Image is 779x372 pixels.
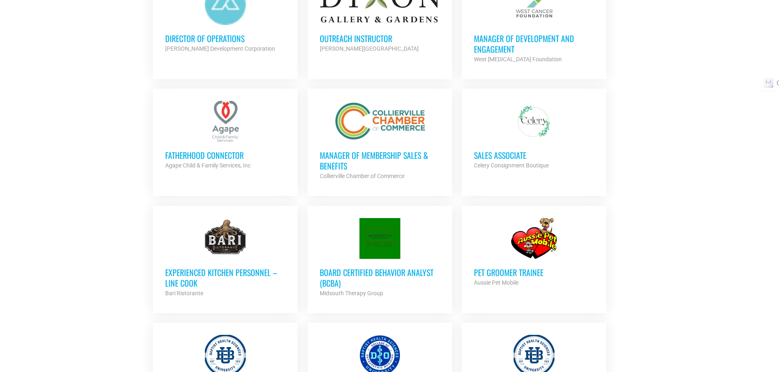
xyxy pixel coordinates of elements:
[320,173,404,179] strong: Collierville Chamber of Commerce
[474,162,549,169] strong: Celery Consignment Boutique
[165,267,285,288] h3: Experienced Kitchen Personnel – Line Cook
[474,267,594,278] h3: Pet Groomer Trainee
[320,150,440,171] h3: Manager of Membership Sales & Benefits
[153,89,298,183] a: Fatherhood Connector Agape Child & Family Services, Inc
[474,56,562,62] strong: West [MEDICAL_DATA] Foundation
[474,150,594,160] h3: Sales Associate
[320,45,419,52] strong: [PERSON_NAME][GEOGRAPHIC_DATA]
[165,290,203,296] strong: Bari Ristorante
[474,279,519,286] strong: Aussie Pet Mobile
[153,206,298,310] a: Experienced Kitchen Personnel – Line Cook Bari Ristorante
[165,45,275,52] strong: [PERSON_NAME] Development Corporation
[308,206,452,310] a: Board Certified Behavior Analyst (BCBA) Midsouth Therapy Group
[165,150,285,160] h3: Fatherhood Connector
[320,33,440,44] h3: Outreach Instructor
[474,33,594,54] h3: Manager of Development and Engagement
[320,290,383,296] strong: Midsouth Therapy Group
[165,33,285,44] h3: Director of Operations
[165,162,251,169] strong: Agape Child & Family Services, Inc
[320,267,440,288] h3: Board Certified Behavior Analyst (BCBA)
[308,89,452,193] a: Manager of Membership Sales & Benefits Collierville Chamber of Commerce
[462,206,606,300] a: Pet Groomer Trainee Aussie Pet Mobile
[462,89,606,183] a: Sales Associate Celery Consignment Boutique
